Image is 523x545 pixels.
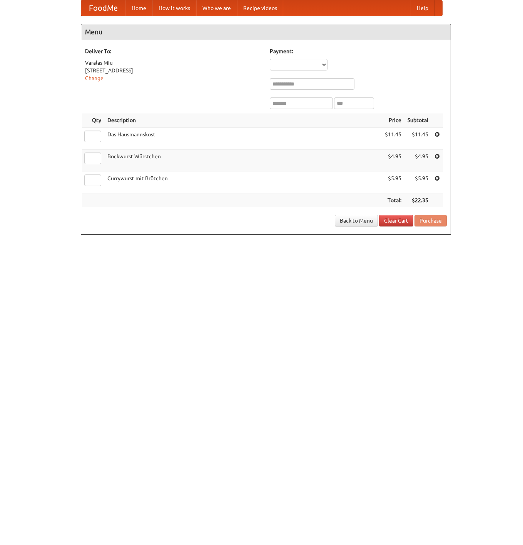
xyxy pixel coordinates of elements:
[85,59,262,67] div: Varalas Miu
[104,149,382,171] td: Bockwurst Würstchen
[335,215,378,226] a: Back to Menu
[382,149,404,171] td: $4.95
[85,47,262,55] h5: Deliver To:
[411,0,434,16] a: Help
[104,113,382,127] th: Description
[404,127,431,149] td: $11.45
[104,171,382,193] td: Currywurst mit Brötchen
[237,0,283,16] a: Recipe videos
[404,113,431,127] th: Subtotal
[125,0,152,16] a: Home
[404,149,431,171] td: $4.95
[85,75,104,81] a: Change
[85,67,262,74] div: [STREET_ADDRESS]
[414,215,447,226] button: Purchase
[81,113,104,127] th: Qty
[379,215,413,226] a: Clear Cart
[382,127,404,149] td: $11.45
[152,0,196,16] a: How it works
[382,193,404,208] th: Total:
[81,0,125,16] a: FoodMe
[382,171,404,193] td: $5.95
[104,127,382,149] td: Das Hausmannskost
[382,113,404,127] th: Price
[404,193,431,208] th: $22.35
[270,47,447,55] h5: Payment:
[81,24,451,40] h4: Menu
[196,0,237,16] a: Who we are
[404,171,431,193] td: $5.95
